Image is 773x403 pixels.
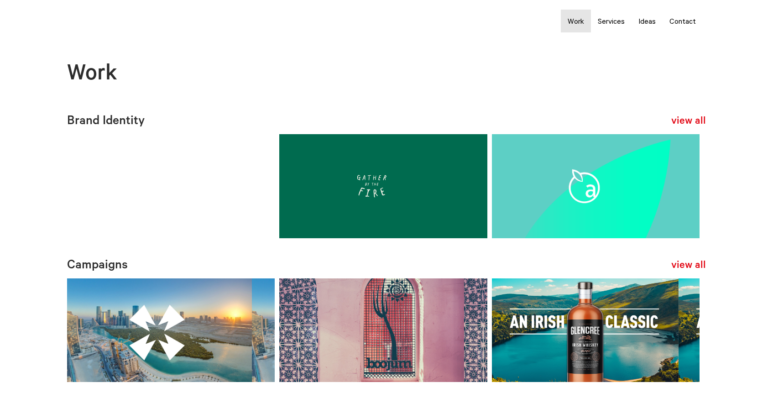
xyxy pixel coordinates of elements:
[65,115,708,130] h2: Brand Identity
[561,10,591,32] a: Work
[735,366,764,394] iframe: chat widget
[671,259,706,274] a: view all
[632,10,663,32] a: Ideas
[671,115,706,130] a: view all
[663,10,703,32] a: Contact
[591,10,632,32] a: Services
[65,259,708,274] h2: Campaigns
[65,63,708,89] h1: Work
